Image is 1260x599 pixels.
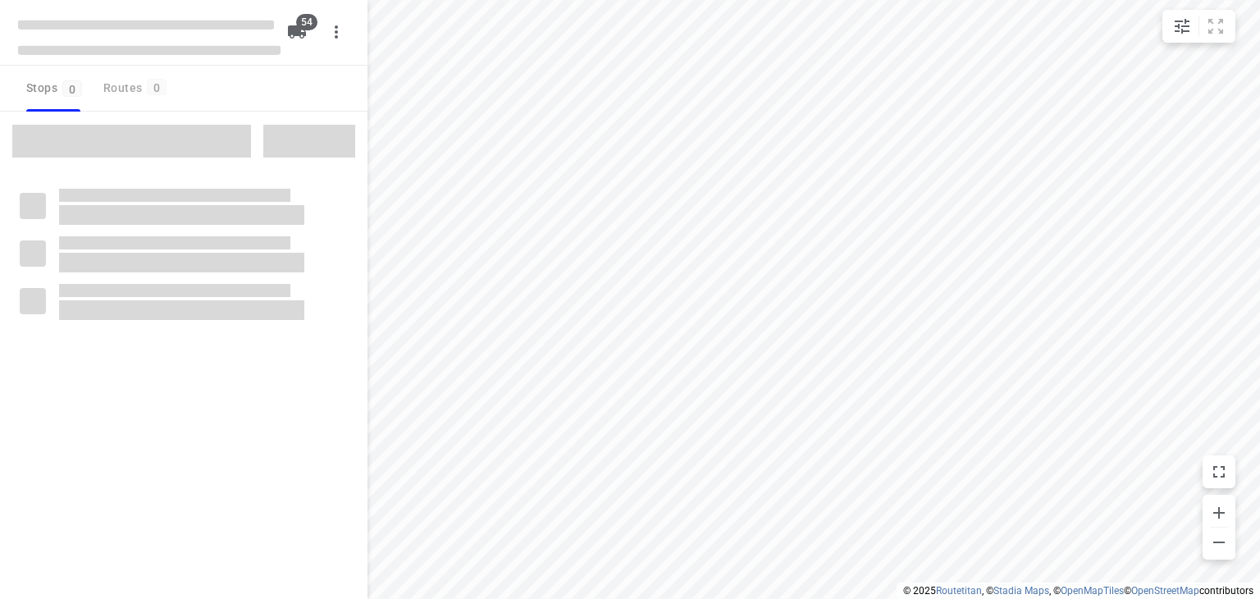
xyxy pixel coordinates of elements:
[1162,10,1235,43] div: small contained button group
[1061,585,1124,597] a: OpenMapTiles
[1131,585,1199,597] a: OpenStreetMap
[993,585,1049,597] a: Stadia Maps
[1166,10,1198,43] button: Map settings
[936,585,982,597] a: Routetitan
[903,585,1253,597] li: © 2025 , © , © © contributors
